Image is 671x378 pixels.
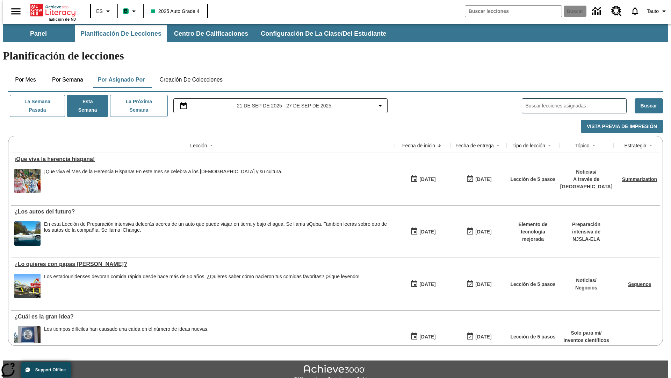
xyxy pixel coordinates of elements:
div: Estrategia [624,142,646,149]
button: 07/20/26: Último día en que podrá accederse la lección [464,278,494,291]
button: Sort [647,141,655,150]
img: Uno de los primeros locales de McDonald's, con el icónico letrero rojo y los arcos amarillos. [14,274,41,298]
a: Sequence [628,281,651,287]
p: A través de [GEOGRAPHIC_DATA] [560,176,613,190]
p: Negocios [575,284,597,292]
div: Subbarra de navegación [3,24,668,42]
img: Un automóvil de alta tecnología flotando en el agua. [14,221,41,246]
div: Tópico [575,142,589,149]
div: ¿Cuál es la gran idea? [14,314,391,320]
p: Lección de 5 pasos [510,176,555,183]
span: Panel [30,30,47,38]
div: [DATE] [419,175,435,184]
button: Lenguaje: ES, Selecciona un idioma [93,5,115,17]
img: Letrero cerca de un edificio dice Oficina de Patentes y Marcas de los Estados Unidos. La economía... [14,326,41,351]
div: Lección [190,142,207,149]
button: 09/15/25: Primer día en que estuvo disponible la lección [408,173,438,186]
button: 07/23/25: Primer día en que estuvo disponible la lección [408,225,438,238]
div: Los estadounidenses devoran comida rápida desde hace más de 50 años. ¿Quieres saber cómo nacieron... [44,274,360,280]
span: B [124,7,128,15]
button: Sort [545,141,554,150]
button: Sort [494,141,502,150]
a: Centro de información [588,2,607,21]
div: [DATE] [475,227,491,236]
div: Los estadounidenses devoran comida rápida desde hace más de 50 años. ¿Quieres saber cómo nacieron... [44,274,360,298]
span: Planificación de lecciones [80,30,161,38]
button: Sort [590,141,598,150]
a: Notificaciones [626,2,644,20]
span: ES [96,8,103,15]
button: Seleccione el intervalo de fechas opción del menú [176,101,385,110]
p: Inventos científicos [563,337,609,344]
p: Lección de 5 pasos [510,281,555,288]
div: Fecha de inicio [402,142,435,149]
button: 04/13/26: Último día en que podrá accederse la lección [464,330,494,343]
p: Noticias / [560,168,613,176]
a: ¡Que viva la herencia hispana!, Lecciones [14,156,391,162]
div: ¿Lo quieres con papas fritas? [14,261,391,267]
img: dos filas de mujeres hispanas en un desfile que celebra la cultura hispana. Las mujeres lucen col... [14,169,41,193]
button: Perfil/Configuración [644,5,671,17]
div: Tipo de lección [512,142,545,149]
a: Portada [30,3,76,17]
span: 2025 Auto Grade 4 [151,8,200,15]
input: Buscar campo [465,6,562,17]
button: 07/14/25: Primer día en que estuvo disponible la lección [408,278,438,291]
button: La semana pasada [10,95,65,117]
p: Lección de 5 pasos [510,333,555,341]
button: Creación de colecciones [154,71,228,88]
div: Los tiempos difíciles han causado una caída en el número de ideas nuevas. [44,326,209,332]
button: Por mes [8,71,43,88]
a: ¿Los autos del futuro? , Lecciones [14,209,391,215]
button: Por semana [46,71,89,88]
div: En esta Lección de Preparación intensiva de [44,221,391,233]
button: Vista previa de impresión [581,120,663,133]
span: Support Offline [35,367,66,372]
a: Summarization [622,176,657,182]
span: Configuración de la clase/del estudiante [261,30,386,38]
button: La próxima semana [110,95,167,117]
div: En esta Lección de Preparación intensiva de leerás acerca de un auto que puede viajar en tierra y... [44,221,391,246]
button: 06/30/26: Último día en que podrá accederse la lección [464,225,494,238]
button: Abrir el menú lateral [6,1,26,22]
div: Fecha de entrega [455,142,494,149]
div: [DATE] [475,332,491,341]
button: Esta semana [67,95,108,117]
svg: Collapse Date Range Filter [376,101,384,110]
p: Elemento de tecnología mejorada [510,221,556,243]
p: Preparación intensiva de NJSLA-ELA [563,221,610,243]
button: Sort [207,141,216,150]
h1: Planificación de lecciones [3,49,668,62]
div: ¡Que viva la herencia hispana! [14,156,391,162]
button: 04/07/25: Primer día en que estuvo disponible la lección [408,330,438,343]
div: [DATE] [419,332,435,341]
button: Panel [3,25,73,42]
testabrev: leerás acerca de un auto que puede viajar en tierra y bajo el agua. Se llama sQuba. También leerá... [44,221,387,233]
div: Los tiempos difíciles han causado una caída en el número de ideas nuevas. [44,326,209,351]
div: ¡Que viva el Mes de la Herencia Hispana! En este mes se celebra a los [DEMOGRAPHIC_DATA] y su cul... [44,169,282,175]
button: 09/21/25: Último día en que podrá accederse la lección [464,173,494,186]
div: Portada [30,2,76,21]
div: ¿Los autos del futuro? [14,209,391,215]
div: [DATE] [475,175,491,184]
input: Buscar lecciones asignadas [526,101,626,111]
button: Configuración de la clase/del estudiante [255,25,392,42]
div: Subbarra de navegación [3,25,392,42]
p: Noticias / [575,277,597,284]
button: Buscar [635,98,663,113]
span: Centro de calificaciones [174,30,248,38]
div: ¡Que viva el Mes de la Herencia Hispana! En este mes se celebra a los hispanoamericanos y su cult... [44,169,282,193]
a: ¿Lo quieres con papas fritas?, Lecciones [14,261,391,267]
button: Centro de calificaciones [168,25,254,42]
a: ¿Cuál es la gran idea?, Lecciones [14,314,391,320]
p: Solo para mí / [563,329,609,337]
div: [DATE] [419,227,435,236]
button: Por asignado por [92,71,151,88]
button: Planificación de lecciones [75,25,167,42]
span: Tauto [647,8,659,15]
span: 21 de sep de 2025 - 27 de sep de 2025 [237,102,331,110]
